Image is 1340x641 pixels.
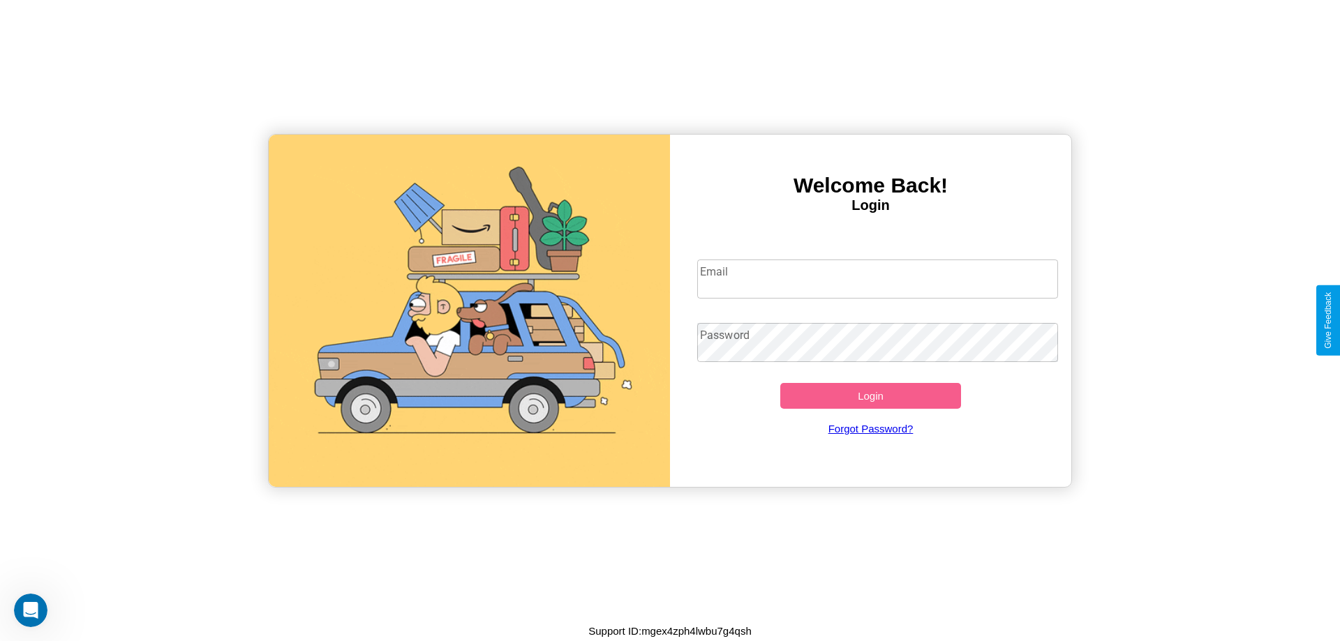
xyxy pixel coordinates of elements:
iframe: Intercom live chat [14,594,47,627]
p: Support ID: mgex4zph4lwbu7g4qsh [588,621,752,640]
a: Forgot Password? [690,409,1052,448]
h3: Welcome Back! [670,174,1071,197]
h4: Login [670,197,1071,213]
button: Login [780,383,961,409]
div: Give Feedback [1323,292,1333,349]
img: gif [269,135,670,487]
